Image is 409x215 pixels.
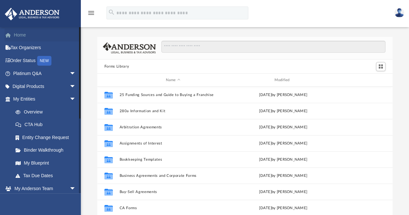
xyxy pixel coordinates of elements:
[119,93,227,97] button: 25 Funding Sources and Guide to Buying a Franchise
[119,157,227,162] button: Bookkeeping Templates
[119,190,227,194] button: Buy-Sell Agreements
[5,182,82,195] a: My Anderson Teamarrow_drop_down
[9,156,82,169] a: My Blueprint
[3,8,61,20] img: Anderson Advisors Platinum Portal
[394,8,404,17] img: User Pic
[339,77,385,83] div: id
[376,62,386,71] button: Switch to Grid View
[5,67,86,80] a: Platinum Q&Aarrow_drop_down
[5,41,86,54] a: Tax Organizers
[104,64,129,70] button: Forms Library
[87,12,95,17] a: menu
[5,54,86,67] a: Order StatusNEW
[230,108,337,114] div: [DATE] by [PERSON_NAME]
[37,56,51,66] div: NEW
[5,93,86,106] a: My Entitiesarrow_drop_down
[119,109,227,113] button: 280a Information and Kit
[229,77,337,83] div: Modified
[9,105,86,118] a: Overview
[230,189,337,195] div: [DATE] by [PERSON_NAME]
[87,9,95,17] i: menu
[9,131,86,144] a: Entity Change Request
[161,41,385,53] input: Search files and folders
[9,118,86,131] a: CTA Hub
[230,157,337,163] div: [DATE] by [PERSON_NAME]
[119,77,226,83] div: Name
[230,141,337,146] div: [DATE] by [PERSON_NAME]
[100,77,116,83] div: id
[9,144,86,157] a: Binder Walkthrough
[119,206,227,210] button: CA Forms
[5,28,86,41] a: Home
[70,80,82,93] span: arrow_drop_down
[70,182,82,195] span: arrow_drop_down
[108,9,115,16] i: search
[5,80,86,93] a: Digital Productsarrow_drop_down
[119,125,227,129] button: Arbitration Agreements
[119,174,227,178] button: Business Agreements and Corporate Forms
[230,205,337,211] div: [DATE] by [PERSON_NAME]
[230,92,337,98] div: [DATE] by [PERSON_NAME]
[230,124,337,130] div: [DATE] by [PERSON_NAME]
[70,67,82,81] span: arrow_drop_down
[230,173,337,179] div: [DATE] by [PERSON_NAME]
[119,141,227,145] button: Assignments of Interest
[70,93,82,106] span: arrow_drop_down
[9,169,86,182] a: Tax Due Dates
